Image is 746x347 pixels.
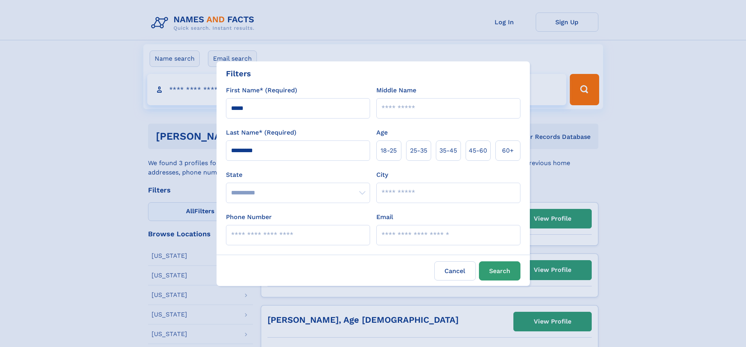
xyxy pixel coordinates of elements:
label: First Name* (Required) [226,86,297,95]
label: Cancel [434,261,476,280]
label: City [376,170,388,180]
label: Phone Number [226,212,272,222]
span: 18‑25 [381,146,397,155]
span: 60+ [502,146,514,155]
label: Middle Name [376,86,416,95]
span: 45‑60 [469,146,487,155]
label: Age [376,128,388,137]
label: Email [376,212,393,222]
label: Last Name* (Required) [226,128,296,137]
div: Filters [226,68,251,79]
span: 35‑45 [439,146,457,155]
button: Search [479,261,520,280]
label: State [226,170,370,180]
span: 25‑35 [410,146,427,155]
